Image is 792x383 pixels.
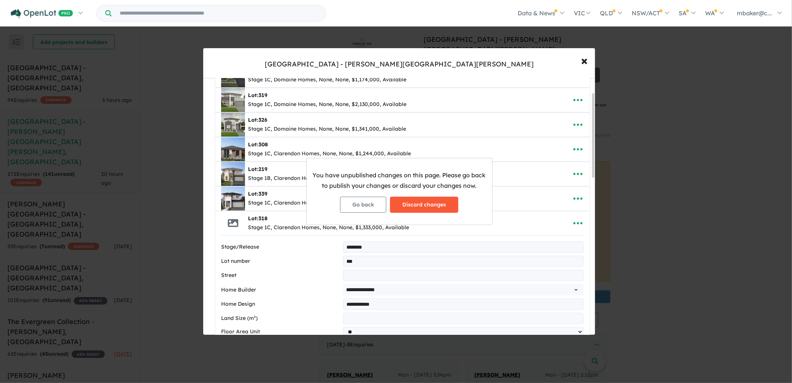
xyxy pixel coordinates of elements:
[11,9,73,18] img: Openlot PRO Logo White
[340,197,386,213] button: Go back
[390,197,458,213] button: Discard changes
[113,5,324,21] input: Try estate name, suburb, builder or developer
[737,9,772,17] span: mbaker@c...
[312,170,486,190] p: You have unpublished changes on this page. Please go back to publish your changes or discard your...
